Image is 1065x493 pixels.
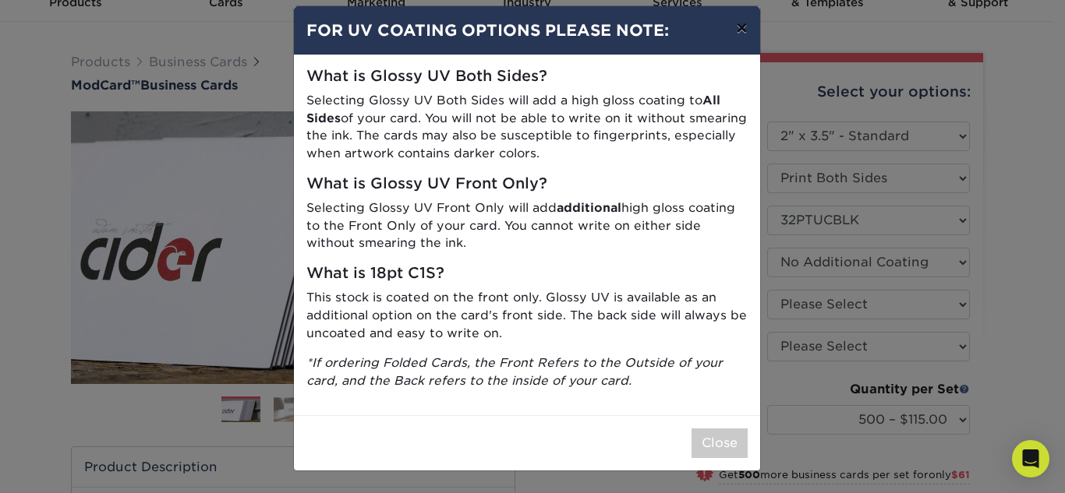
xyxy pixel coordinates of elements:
[306,68,748,86] h5: What is Glossy UV Both Sides?
[306,175,748,193] h5: What is Glossy UV Front Only?
[306,199,748,252] p: Selecting Glossy UV Front Only will add high gloss coating to the Front Only of your card. You ca...
[306,265,748,283] h5: What is 18pt C1S?
[306,19,748,42] h4: FOR UV COATING OPTIONS PLEASE NOTE:
[306,93,720,125] strong: All Sides
[557,200,621,215] strong: additional
[692,428,748,458] button: Close
[306,289,748,342] p: This stock is coated on the front only. Glossy UV is available as an additional option on the car...
[724,6,759,50] button: ×
[1012,440,1049,477] div: Open Intercom Messenger
[306,92,748,163] p: Selecting Glossy UV Both Sides will add a high gloss coating to of your card. You will not be abl...
[306,355,723,388] i: *If ordering Folded Cards, the Front Refers to the Outside of your card, and the Back refers to t...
